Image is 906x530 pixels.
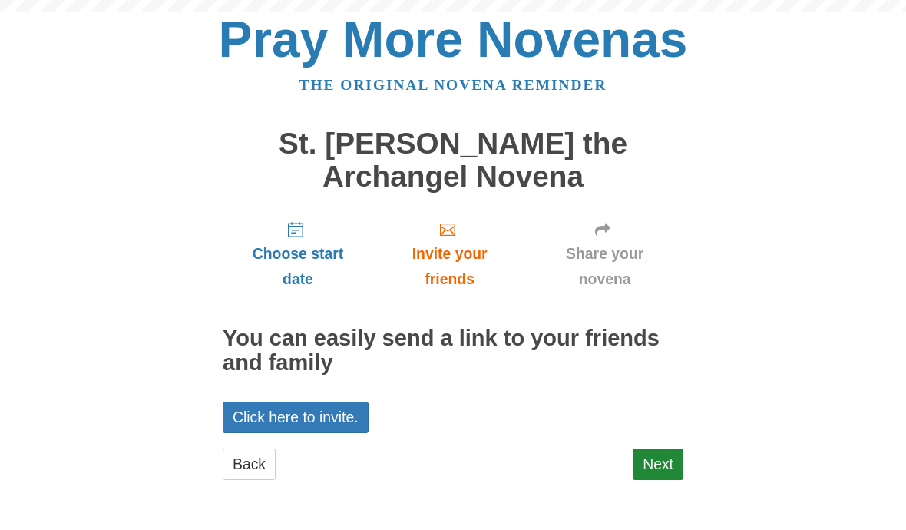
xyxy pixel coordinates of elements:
span: Invite your friends [389,241,511,292]
span: Share your novena [541,241,668,292]
a: Share your novena [526,208,683,300]
span: Choose start date [238,241,358,292]
a: Next [633,449,683,480]
a: Pray More Novenas [219,11,688,68]
h1: St. [PERSON_NAME] the Archangel Novena [223,128,683,193]
a: Invite your friends [373,208,526,300]
h2: You can easily send a link to your friends and family [223,326,683,376]
a: The original novena reminder [299,77,607,93]
a: Click here to invite. [223,402,369,433]
a: Back [223,449,276,480]
a: Choose start date [223,208,373,300]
